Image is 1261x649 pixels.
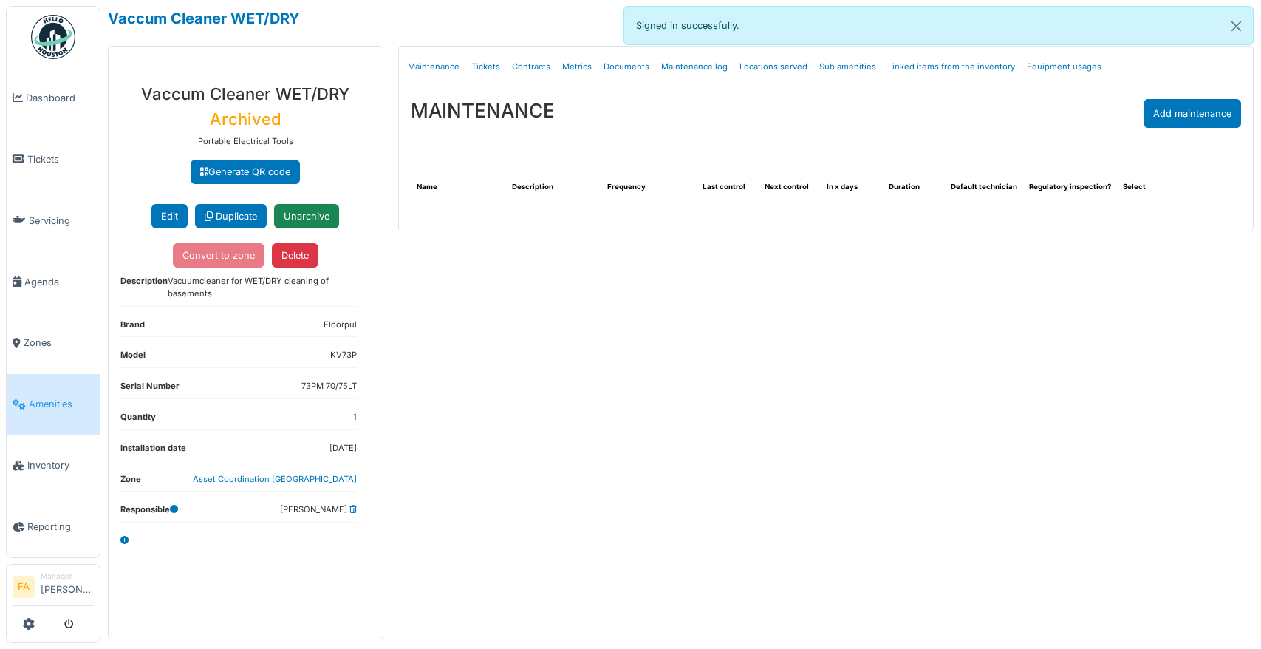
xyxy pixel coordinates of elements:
a: Tickets [7,129,100,190]
dt: Zone [120,473,141,492]
a: Agenda [7,251,100,313]
a: Metrics [556,50,598,84]
a: Sub amenities [813,50,882,84]
dd: 1 [353,411,357,424]
dt: Description [120,275,168,306]
a: FA Manager[PERSON_NAME] [13,571,94,606]
dd: [DATE] [329,442,357,455]
span: Zones [24,336,94,350]
dd: KV73P [330,349,357,361]
span: Dashboard [26,91,94,105]
th: Duration [883,176,945,199]
a: Vaccum Cleaner WET/DRY [108,10,300,27]
dd: Floorpul [324,319,357,331]
a: Linked items from the inventory [882,50,1021,84]
a: Locations served [734,50,813,84]
dd: Vacuumcleaner for WET/DRY cleaning of basements [168,275,357,300]
div: Manager [41,571,94,582]
span: Amenities [29,397,94,411]
button: Edit [151,204,188,228]
img: Badge_color-CXgf-gQk.svg [31,15,75,59]
th: Select [1117,176,1179,199]
p: Portable Electrical Tools [120,135,371,148]
dt: Installation date [120,442,186,461]
th: Last control [697,176,759,199]
span: Agenda [24,275,94,289]
th: In x days [821,176,883,199]
a: Asset Coordination [GEOGRAPHIC_DATA] [193,474,357,484]
a: Inventory [7,435,100,496]
th: Frequency [601,176,697,199]
span: Inventory [27,458,94,472]
dt: Model [120,349,146,367]
a: Reporting [7,496,100,557]
h3: MAINTENANCE [411,99,555,122]
a: Documents [598,50,655,84]
dt: Responsible [120,503,178,522]
dt: Brand [120,319,145,337]
h3: Archived [120,109,371,129]
th: Next control [759,176,821,199]
a: Zones [7,313,100,374]
div: Add maintenance [1144,99,1241,128]
dd: [PERSON_NAME] [280,503,357,516]
li: FA [13,576,35,598]
button: Close [1220,7,1253,46]
a: Maintenance log [655,50,734,84]
dt: Serial Number [120,380,180,398]
h3: Vaccum Cleaner WET/DRY [120,84,371,103]
a: Unarchive [274,204,339,228]
th: Description [506,176,601,199]
a: Maintenance [402,50,465,84]
a: Tickets [465,50,506,84]
a: Duplicate [195,204,267,228]
th: Regulatory inspection? [1023,176,1117,199]
th: Default technician [945,176,1023,199]
a: Contracts [506,50,556,84]
th: Name [411,176,506,199]
dt: Quantity [120,411,156,429]
a: Dashboard [7,67,100,129]
div: Signed in successfully. [623,6,1254,45]
li: [PERSON_NAME] [41,571,94,602]
a: Generate QR code [191,160,300,184]
dd: 73PM 70/75LT [301,380,357,393]
div: Delete [272,243,318,268]
a: Servicing [7,190,100,251]
span: Tickets [27,152,94,166]
a: Equipment usages [1021,50,1107,84]
a: Amenities [7,374,100,435]
span: Reporting [27,520,94,534]
span: Servicing [29,214,94,228]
